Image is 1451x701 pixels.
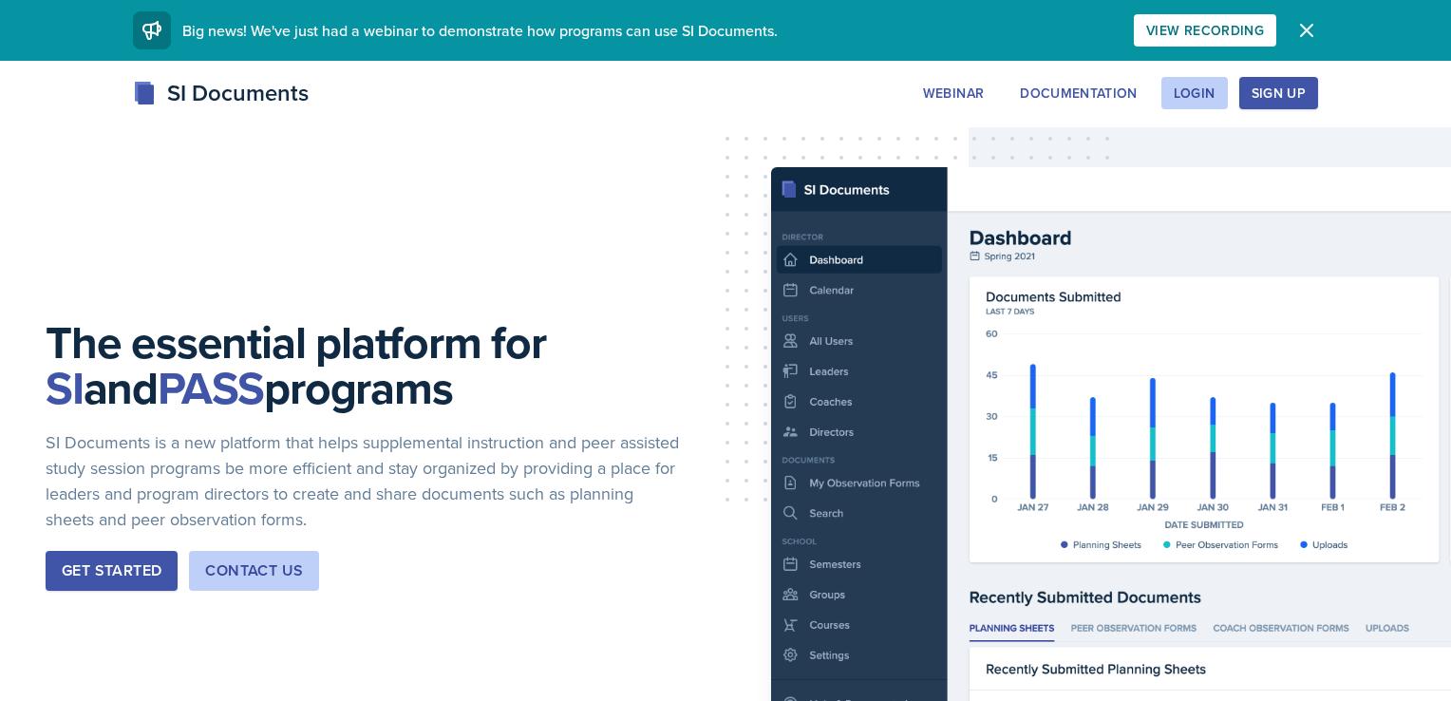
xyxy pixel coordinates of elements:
[133,76,309,110] div: SI Documents
[1239,77,1318,109] button: Sign Up
[1174,85,1215,101] div: Login
[923,85,984,101] div: Webinar
[1020,85,1138,101] div: Documentation
[1252,85,1306,101] div: Sign Up
[62,559,161,582] div: Get Started
[1161,77,1228,109] button: Login
[189,551,319,591] button: Contact Us
[1146,23,1264,38] div: View Recording
[182,20,778,41] span: Big news! We've just had a webinar to demonstrate how programs can use SI Documents.
[1008,77,1150,109] button: Documentation
[1134,14,1276,47] button: View Recording
[46,551,178,591] button: Get Started
[911,77,996,109] button: Webinar
[205,559,303,582] div: Contact Us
